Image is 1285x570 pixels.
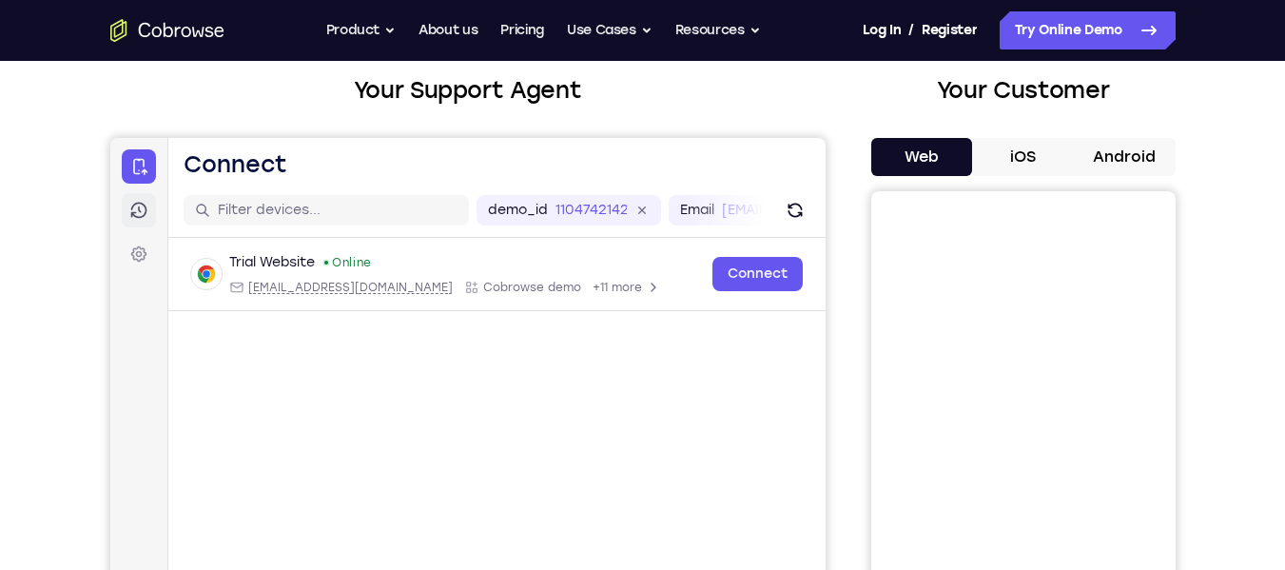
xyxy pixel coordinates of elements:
[500,11,544,49] a: Pricing
[354,142,471,157] div: App
[419,11,477,49] a: About us
[138,142,342,157] span: web@example.com
[567,11,652,49] button: Use Cases
[922,11,977,49] a: Register
[1000,11,1176,49] a: Try Online Demo
[373,142,471,157] span: Cobrowse demo
[972,138,1074,176] button: iOS
[908,19,914,42] span: /
[482,142,532,157] span: +11 more
[863,11,901,49] a: Log In
[326,11,397,49] button: Product
[871,138,973,176] button: Web
[110,19,224,42] a: Go to the home page
[675,11,761,49] button: Resources
[602,119,692,153] a: Connect
[871,73,1176,108] h2: Your Customer
[110,73,826,108] h2: Your Support Agent
[119,142,342,157] div: Email
[1074,138,1176,176] button: Android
